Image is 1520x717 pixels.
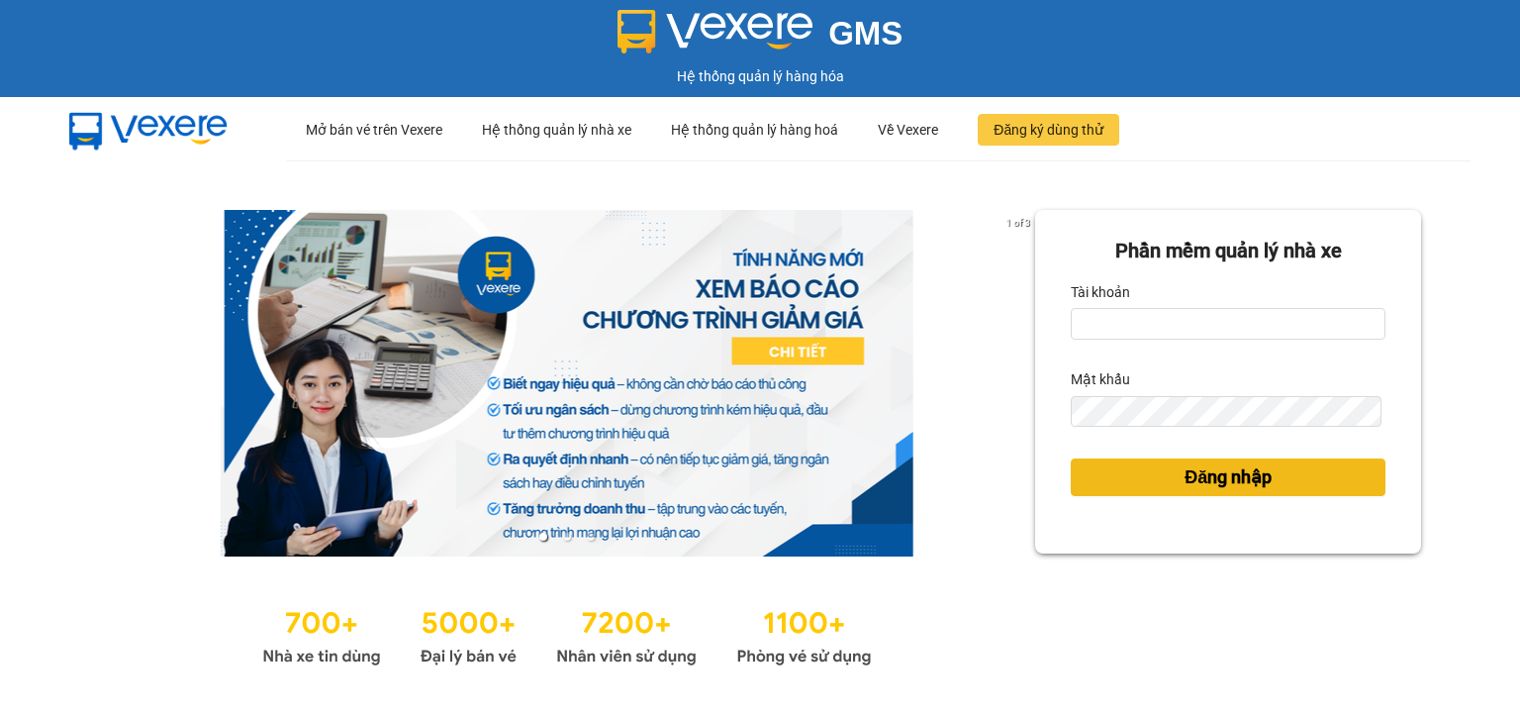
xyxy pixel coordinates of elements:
div: Phần mềm quản lý nhà xe [1071,236,1385,266]
img: Statistics.png [262,596,872,671]
li: slide item 1 [539,533,547,541]
div: Hệ thống quản lý hàng hoá [671,98,838,161]
button: previous slide / item [99,210,127,557]
input: Tài khoản [1071,308,1385,340]
li: slide item 3 [587,533,595,541]
li: slide item 2 [563,533,571,541]
input: Mật khẩu [1071,396,1381,428]
label: Tài khoản [1071,276,1130,308]
button: Đăng ký dùng thử [978,114,1119,146]
div: Mở bán vé trên Vexere [306,98,442,161]
button: Đăng nhập [1071,459,1385,496]
p: 1 of 3 [1000,210,1035,236]
div: Hệ thống quản lý nhà xe [482,98,631,161]
span: GMS [828,15,902,51]
div: Hệ thống quản lý hàng hóa [5,65,1515,87]
div: Về Vexere [878,98,938,161]
span: Đăng ký dùng thử [994,119,1103,141]
button: next slide / item [1007,210,1035,557]
img: mbUUG5Q.png [49,97,247,162]
img: logo 2 [617,10,813,53]
span: Đăng nhập [1185,463,1272,491]
a: GMS [617,30,903,46]
label: Mật khẩu [1071,363,1130,395]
